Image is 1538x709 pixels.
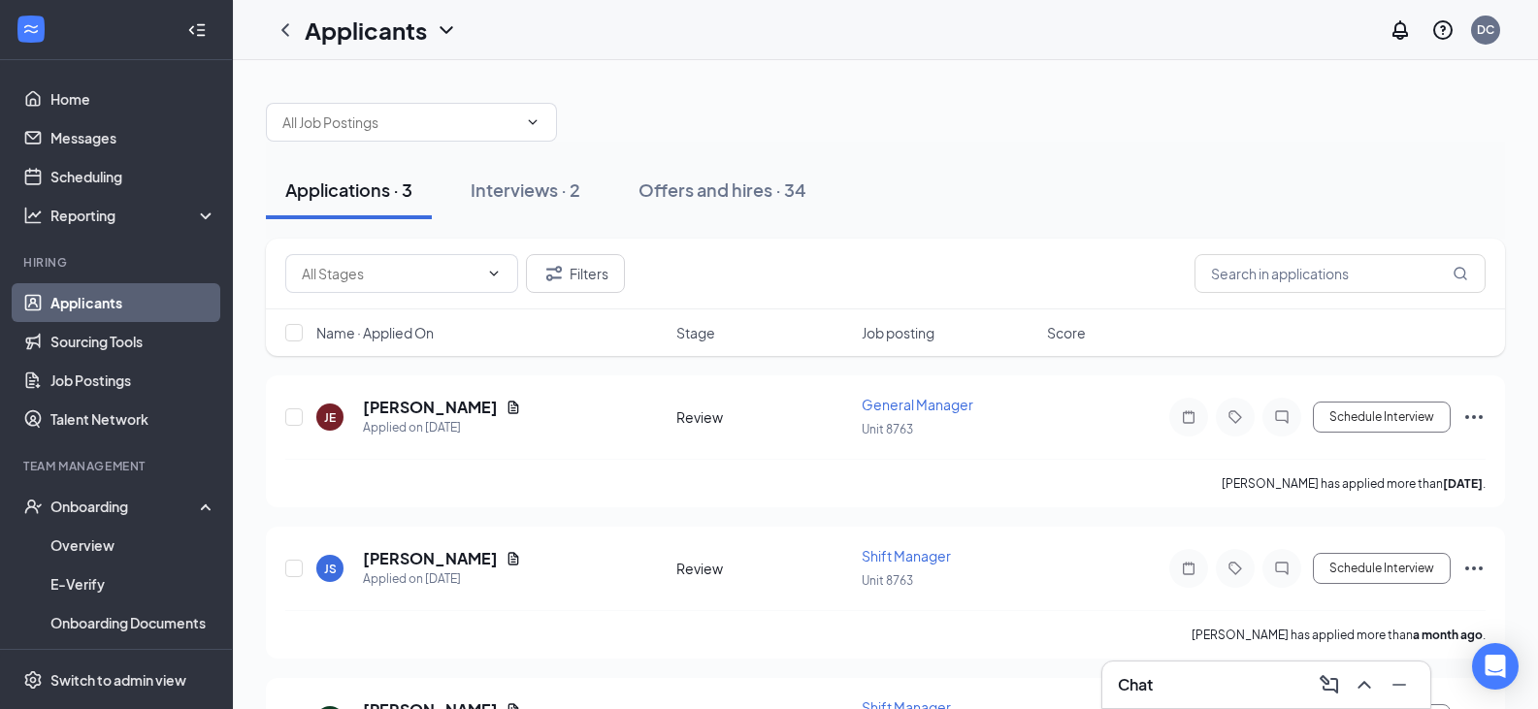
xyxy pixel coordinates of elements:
[1192,627,1486,643] p: [PERSON_NAME] has applied more than .
[363,548,498,569] h5: [PERSON_NAME]
[862,323,934,342] span: Job posting
[1384,669,1415,700] button: Minimize
[471,177,580,202] div: Interviews · 2
[363,569,521,589] div: Applied on [DATE]
[542,262,566,285] svg: Filter
[23,458,213,474] div: Team Management
[50,603,216,642] a: Onboarding Documents
[50,361,216,400] a: Job Postings
[50,497,200,516] div: Onboarding
[1431,18,1455,42] svg: QuestionInfo
[21,19,41,39] svg: WorkstreamLogo
[50,564,216,603] a: E-Verify
[1224,561,1247,576] svg: Tag
[1270,409,1293,425] svg: ChatInactive
[676,323,715,342] span: Stage
[1389,18,1412,42] svg: Notifications
[50,118,216,157] a: Messages
[1388,673,1411,696] svg: Minimize
[324,409,336,426] div: JE
[23,497,43,516] svg: UserCheck
[23,254,213,271] div: Hiring
[1349,669,1380,700] button: ChevronUp
[526,254,625,293] button: Filter Filters
[1222,475,1486,492] p: [PERSON_NAME] has applied more than .
[676,559,850,578] div: Review
[1177,561,1200,576] svg: Note
[638,177,806,202] div: Offers and hires · 34
[302,263,478,284] input: All Stages
[50,283,216,322] a: Applicants
[50,322,216,361] a: Sourcing Tools
[525,114,540,130] svg: ChevronDown
[50,400,216,438] a: Talent Network
[1353,673,1376,696] svg: ChevronUp
[506,400,521,415] svg: Document
[862,547,951,564] span: Shift Manager
[862,422,913,436] span: Unit 8763
[1313,553,1451,584] button: Schedule Interview
[862,396,973,413] span: General Manager
[1194,254,1486,293] input: Search in applications
[285,177,412,202] div: Applications · 3
[282,112,517,133] input: All Job Postings
[435,18,458,42] svg: ChevronDown
[305,14,427,47] h1: Applicants
[363,397,498,418] h5: [PERSON_NAME]
[1047,323,1086,342] span: Score
[486,266,502,281] svg: ChevronDown
[1177,409,1200,425] svg: Note
[187,20,207,40] svg: Collapse
[316,323,434,342] span: Name · Applied On
[862,573,913,588] span: Unit 8763
[1462,405,1486,429] svg: Ellipses
[50,670,186,690] div: Switch to admin view
[274,18,297,42] svg: ChevronLeft
[1477,21,1494,38] div: DC
[1270,561,1293,576] svg: ChatInactive
[1443,476,1483,491] b: [DATE]
[50,206,217,225] div: Reporting
[1318,673,1341,696] svg: ComposeMessage
[1413,628,1483,642] b: a month ago
[50,157,216,196] a: Scheduling
[1118,674,1153,695] h3: Chat
[50,642,216,681] a: Activity log
[1453,266,1468,281] svg: MagnifyingGlass
[363,418,521,437] div: Applied on [DATE]
[1472,643,1519,690] div: Open Intercom Messenger
[676,407,850,427] div: Review
[23,206,43,225] svg: Analysis
[324,561,337,577] div: JS
[1224,409,1247,425] svg: Tag
[1314,669,1345,700] button: ComposeMessage
[1313,402,1451,433] button: Schedule Interview
[23,670,43,690] svg: Settings
[506,551,521,566] svg: Document
[50,80,216,118] a: Home
[50,526,216,564] a: Overview
[1462,557,1486,580] svg: Ellipses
